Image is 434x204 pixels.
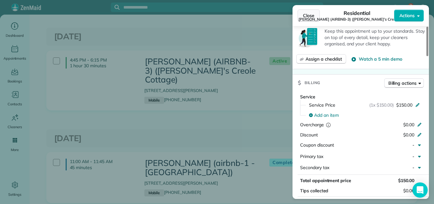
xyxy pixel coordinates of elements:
button: Assign a checklist [296,54,346,64]
span: $0.00 [403,122,414,128]
span: Coupon discount [300,142,334,148]
button: Close [298,10,320,22]
span: Watch a 5 min demo [359,56,402,62]
span: Billing actions [388,80,417,86]
span: - [412,142,414,148]
span: Discount [300,132,318,138]
span: Service Price [309,102,335,108]
button: Tips collected$0.00 [298,186,424,195]
span: Actions [399,12,415,19]
span: Close [303,12,314,19]
span: Service [300,94,315,100]
span: Billing [305,80,320,86]
span: - [412,154,414,159]
button: Watch a 5 min demo [351,56,402,62]
span: Residential [344,9,371,17]
button: Add an item [305,110,424,120]
span: (1x $150.00) [369,102,394,108]
span: Tips collected [300,188,328,194]
span: Add an item [314,112,339,118]
span: $0.00 [403,132,414,138]
span: $150.00 [398,178,414,183]
span: Secondary tax [300,165,329,170]
p: Keep this appointment up to your standards. Stay on top of every detail, keep your cleaners organ... [325,28,425,47]
span: [PERSON_NAME] (AIRBNB-3) ([PERSON_NAME]'s Creole Cottage) [299,17,416,22]
div: Overcharge [300,122,355,128]
span: - [412,165,414,170]
span: Total appointment price [300,178,351,183]
span: Assign a checklist [306,56,342,62]
button: Service Price(1x $150.00)$150.00 [305,100,424,110]
span: $0.00 [403,188,414,194]
span: $150.00 [396,102,412,108]
div: Open Intercom Messenger [412,182,428,198]
span: Primary tax [300,154,323,159]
